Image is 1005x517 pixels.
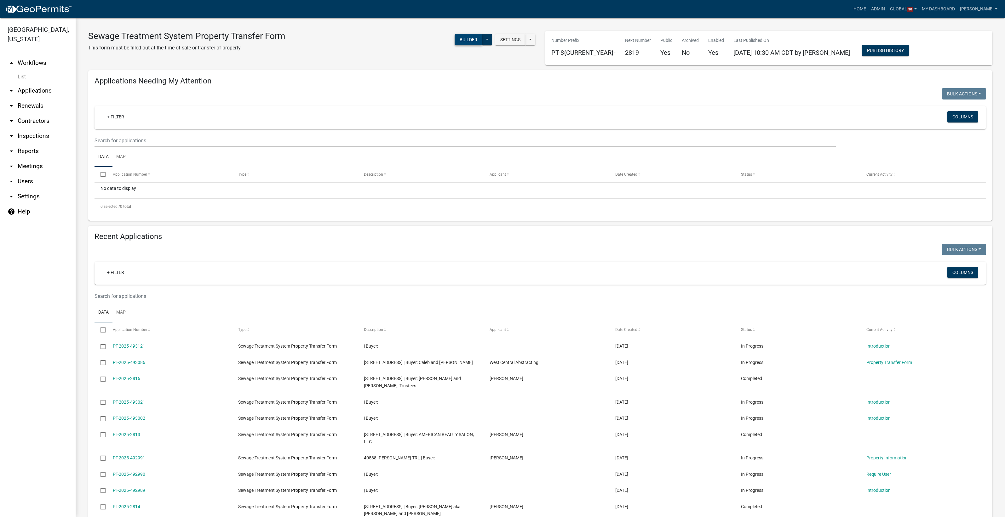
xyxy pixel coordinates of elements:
[860,167,986,182] datatable-header-cell: Current Activity
[8,87,15,94] i: arrow_drop_down
[238,504,337,509] span: Sewage Treatment System Property Transfer Form
[95,183,986,198] div: No data to display
[238,327,246,332] span: Type
[113,416,145,421] a: PT-2025-493002
[625,37,651,44] p: Next Number
[106,167,232,182] datatable-header-cell: Application Number
[364,376,461,388] span: 805 9TH AVE SW | Buyer: Arnold H. Thompson and Corinne A. Thompson, Trustees
[238,376,337,381] span: Sewage Treatment System Property Transfer Form
[95,290,836,303] input: Search for applications
[866,416,891,421] a: Introduction
[364,344,378,349] span: | Buyer:
[8,132,15,140] i: arrow_drop_down
[100,204,120,209] span: 0 selected /
[113,432,140,437] a: PT-2025-2813
[741,455,763,460] span: In Progress
[95,134,836,147] input: Search for applications
[113,327,147,332] span: Application Number
[95,199,986,214] div: 0 total
[88,44,285,52] p: This form must be filled out at the time of sale or transfer of property
[615,172,637,177] span: Date Created
[919,3,957,15] a: My Dashboard
[113,344,145,349] a: PT-2025-493121
[112,303,129,323] a: Map
[866,360,912,365] a: Property Transfer Form
[8,59,15,67] i: arrow_drop_up
[866,488,891,493] a: Introduction
[113,504,140,509] a: PT-2025-2814
[862,48,909,54] wm-modal-confirm: Workflow Publish History
[484,167,609,182] datatable-header-cell: Applicant
[102,267,129,278] a: + Filter
[615,327,637,332] span: Date Created
[238,455,337,460] span: Sewage Treatment System Property Transfer Form
[112,147,129,167] a: Map
[682,49,699,56] h5: No
[364,504,461,516] span: 612 VASA AVE W | Buyer: Jake Kringen aka Jacob Kringen and Anna Kringen
[490,455,523,460] span: Stephanie Kissner
[238,360,337,365] span: Sewage Treatment System Property Transfer Form
[741,416,763,421] span: In Progress
[113,472,145,477] a: PT-2025-492990
[232,167,358,182] datatable-header-cell: Type
[495,34,525,45] button: Settings
[708,37,724,44] p: Enabled
[88,31,285,42] h3: Sewage Treatment System Property Transfer Form
[615,504,628,509] span: 10/15/2025
[358,322,484,338] datatable-header-cell: Description
[364,455,435,460] span: 40588 MISTY TRL | Buyer:
[741,327,752,332] span: Status
[741,504,762,509] span: Completed
[490,432,523,437] span: Danielle Lynn Nagel
[741,376,762,381] span: Completed
[615,376,628,381] span: 10/15/2025
[615,488,628,493] span: 10/15/2025
[8,147,15,155] i: arrow_drop_down
[866,472,891,477] a: Require User
[364,360,473,365] span: 31733 GLACIAL RIDGE RD | Buyer: Caleb and Abbie Thurmes
[947,267,978,278] button: Columns
[95,303,112,323] a: Data
[238,488,337,493] span: Sewage Treatment System Property Transfer Form
[741,344,763,349] span: In Progress
[490,327,506,332] span: Applicant
[8,117,15,125] i: arrow_drop_down
[851,3,869,15] a: Home
[364,488,378,493] span: | Buyer:
[682,37,699,44] p: Archived
[113,172,147,177] span: Application Number
[942,88,986,99] button: Bulk Actions
[615,344,628,349] span: 10/15/2025
[238,172,246,177] span: Type
[113,376,140,381] a: PT-2025-2816
[364,416,378,421] span: | Buyer:
[364,327,383,332] span: Description
[869,3,887,15] a: Admin
[238,416,337,421] span: Sewage Treatment System Property Transfer Form
[615,455,628,460] span: 10/15/2025
[490,376,523,381] span: Kassia Wagner
[113,400,145,405] a: PT-2025-493021
[95,322,106,338] datatable-header-cell: Select
[660,37,672,44] p: Public
[735,167,860,182] datatable-header-cell: Status
[866,327,893,332] span: Current Activity
[95,167,106,182] datatable-header-cell: Select
[660,49,672,56] h5: Yes
[238,432,337,437] span: Sewage Treatment System Property Transfer Form
[490,360,538,365] span: West Central Abstracting
[741,360,763,365] span: In Progress
[625,49,651,56] h5: 2819
[364,400,378,405] span: | Buyer:
[862,45,909,56] button: Publish History
[102,111,129,122] a: + Filter
[866,455,908,460] a: Property Information
[113,455,145,460] a: PT-2025-492991
[490,172,506,177] span: Applicant
[735,322,860,338] datatable-header-cell: Status
[741,172,752,177] span: Status
[8,208,15,215] i: help
[238,400,337,405] span: Sewage Treatment System Property Transfer Form
[490,504,523,509] span: Danielle
[609,167,735,182] datatable-header-cell: Date Created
